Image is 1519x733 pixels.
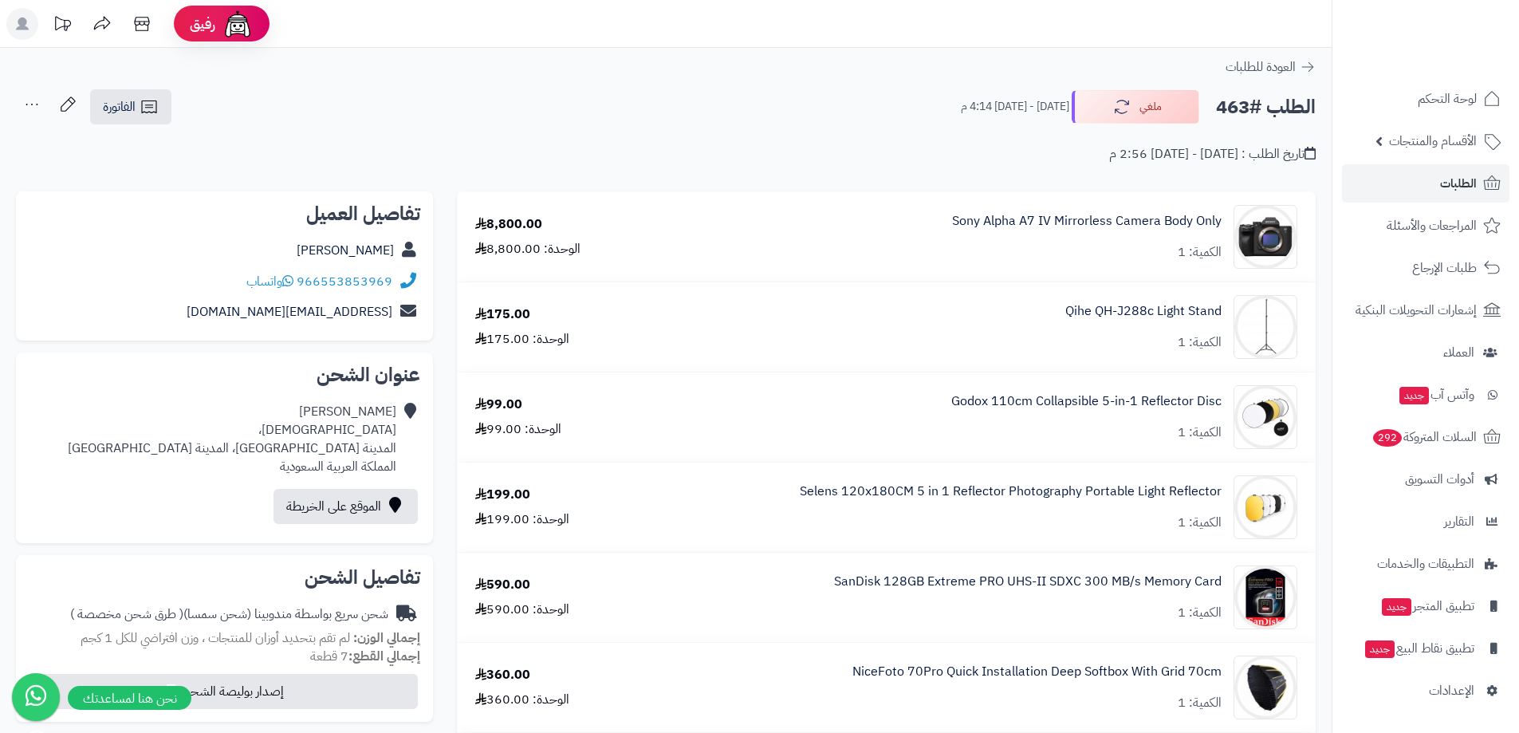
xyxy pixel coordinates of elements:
[1377,553,1474,575] span: التطبيقات والخدمات
[1443,341,1474,364] span: العملاء
[475,691,569,709] div: الوحدة: 360.00
[1178,424,1222,442] div: الكمية: 1
[1342,333,1509,372] a: العملاء
[1178,604,1222,622] div: الكمية: 1
[475,510,569,529] div: الوحدة: 199.00
[1178,514,1222,532] div: الكمية: 1
[1065,302,1222,321] a: Qihe QH-J288c Light Stand
[1234,475,1297,539] img: 1702755989-SA02666.1-800x1000-90x90.jpg
[310,647,420,666] small: 7 قطعة
[1178,333,1222,352] div: الكمية: 1
[1373,429,1402,447] span: 292
[475,240,580,258] div: الوحدة: 8,800.00
[1364,637,1474,660] span: تطبيق نقاط البيع
[246,272,293,291] a: واتساب
[475,486,530,504] div: 199.00
[1371,426,1477,448] span: السلات المتروكة
[1342,376,1509,414] a: وآتس آبجديد
[1342,629,1509,668] a: تطبيق نقاط البيعجديد
[1072,90,1199,124] button: ملغي
[1342,249,1509,287] a: طلبات الإرجاع
[952,212,1222,231] a: Sony Alpha A7 IV Mirrorless Camera Body Only
[951,392,1222,411] a: Godox 110cm Collapsible 5-in-1 Reflector Disc
[1234,566,1297,629] img: 1727789579-61nnG+EfhfL._AC_SL1200_-90x90.jpg
[1342,587,1509,625] a: تطبيق المتجرجديد
[90,89,171,124] a: الفاتورة
[1234,295,1297,359] img: 1694186777-1-90x90.jpg
[1380,595,1474,617] span: تطبيق المتجر
[1216,91,1316,124] h2: الطلب #463
[70,605,183,624] span: ( طرق شحن مخصصة )
[1398,384,1474,406] span: وآتس آب
[348,647,420,666] strong: إجمالي القطع:
[1342,291,1509,329] a: إشعارات التحويلات البنكية
[222,8,254,40] img: ai-face.png
[1382,598,1411,616] span: جديد
[1440,172,1477,195] span: الطلبات
[1342,502,1509,541] a: التقارير
[800,483,1222,501] a: Selens 120x180CM 5 in 1 Reflector Photography Portable Light Reflector
[29,204,420,223] h2: تفاصيل العميل
[1411,43,1504,77] img: logo-2.png
[834,573,1222,591] a: SanDisk 128GB Extreme PRO UHS-II SDXC 300 MB/s Memory Card
[1234,385,1297,449] img: 1695832637-SA02679.2-800x1000-90x90.jpg
[1342,672,1509,710] a: الإعدادات
[297,241,394,260] a: [PERSON_NAME]
[1342,418,1509,456] a: السلات المتروكة292
[475,666,530,684] div: 360.00
[1342,80,1509,118] a: لوحة التحكم
[1387,215,1477,237] span: المراجعات والأسئلة
[29,568,420,587] h2: تفاصيل الشحن
[190,14,215,33] span: رفيق
[42,8,82,44] a: تحديثات المنصة
[475,215,542,234] div: 8,800.00
[1234,205,1297,269] img: 1692009188-Sony%20Alpha%20A7%20IV%20Mirrorless%20Camera%20Body%20Only%20(1)-90x90.jpg
[1444,510,1474,533] span: التقارير
[70,605,388,624] div: شحن سريع بواسطة مندوبينا (شحن سمسا)
[475,305,530,324] div: 175.00
[1226,57,1316,77] a: العودة للطلبات
[26,674,418,709] button: إصدار بوليصة الشحن
[475,330,569,349] div: الوحدة: 175.00
[1412,257,1477,279] span: طلبات الإرجاع
[81,629,350,648] span: لم تقم بتحديد أوزان للمنتجات ، وزن افتراضي للكل 1 كجم
[68,403,396,475] div: [PERSON_NAME] [DEMOGRAPHIC_DATA]، المدينة [GEOGRAPHIC_DATA]، المدينة [GEOGRAPHIC_DATA] المملكة ال...
[475,396,522,414] div: 99.00
[475,420,561,439] div: الوحدة: 99.00
[852,663,1222,681] a: NiceFoto 70Pro Quick Installation Deep Softbox With Grid 70cm
[1342,207,1509,245] a: المراجعات والأسئلة
[29,365,420,384] h2: عنوان الشحن
[475,576,530,594] div: 590.00
[1178,243,1222,262] div: الكمية: 1
[1342,164,1509,203] a: الطلبات
[1178,694,1222,712] div: الكمية: 1
[1109,145,1316,164] div: تاريخ الطلب : [DATE] - [DATE] 2:56 م
[1356,299,1477,321] span: إشعارات التحويلات البنكية
[1389,130,1477,152] span: الأقسام والمنتجات
[1405,468,1474,491] span: أدوات التسويق
[353,629,420,648] strong: إجمالي الوزن:
[1226,57,1296,77] span: العودة للطلبات
[475,601,569,619] div: الوحدة: 590.00
[103,97,136,116] span: الفاتورة
[273,489,418,524] a: الموقع على الخريطة
[961,99,1069,115] small: [DATE] - [DATE] 4:14 م
[1418,88,1477,110] span: لوحة التحكم
[1342,460,1509,499] a: أدوات التسويق
[1365,640,1395,658] span: جديد
[187,302,392,321] a: [EMAIL_ADDRESS][DOMAIN_NAME]
[1342,545,1509,583] a: التطبيقات والخدمات
[297,272,392,291] a: 966553853969
[1234,656,1297,719] img: 1728751476-6120172%2070cm%20softbox%20(5)-800x1000-90x90.jpg
[1429,680,1474,702] span: الإعدادات
[1399,387,1429,404] span: جديد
